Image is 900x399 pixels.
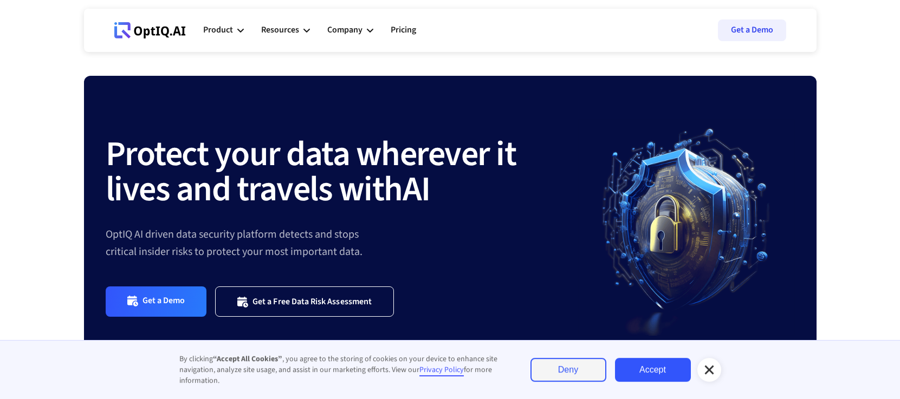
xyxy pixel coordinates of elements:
[213,354,282,364] strong: “Accept All Cookies”
[403,165,430,214] strong: AI
[203,14,244,47] div: Product
[114,14,186,47] a: Webflow Homepage
[203,23,233,37] div: Product
[215,286,394,316] a: Get a Free Data Risk Assessment
[106,286,207,316] a: Get a Demo
[718,19,786,41] a: Get a Demo
[327,23,362,37] div: Company
[327,14,373,47] div: Company
[391,14,416,47] a: Pricing
[261,14,310,47] div: Resources
[530,358,606,382] a: Deny
[106,226,578,260] div: OptIQ AI driven data security platform detects and stops critical insider risks to protect your m...
[143,295,185,308] div: Get a Demo
[252,296,372,307] div: Get a Free Data Risk Assessment
[179,354,509,386] div: By clicking , you agree to the storing of cookies on your device to enhance site navigation, anal...
[615,358,691,382] a: Accept
[419,364,464,376] a: Privacy Policy
[261,23,299,37] div: Resources
[106,129,516,214] strong: Protect your data wherever it lives and travels with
